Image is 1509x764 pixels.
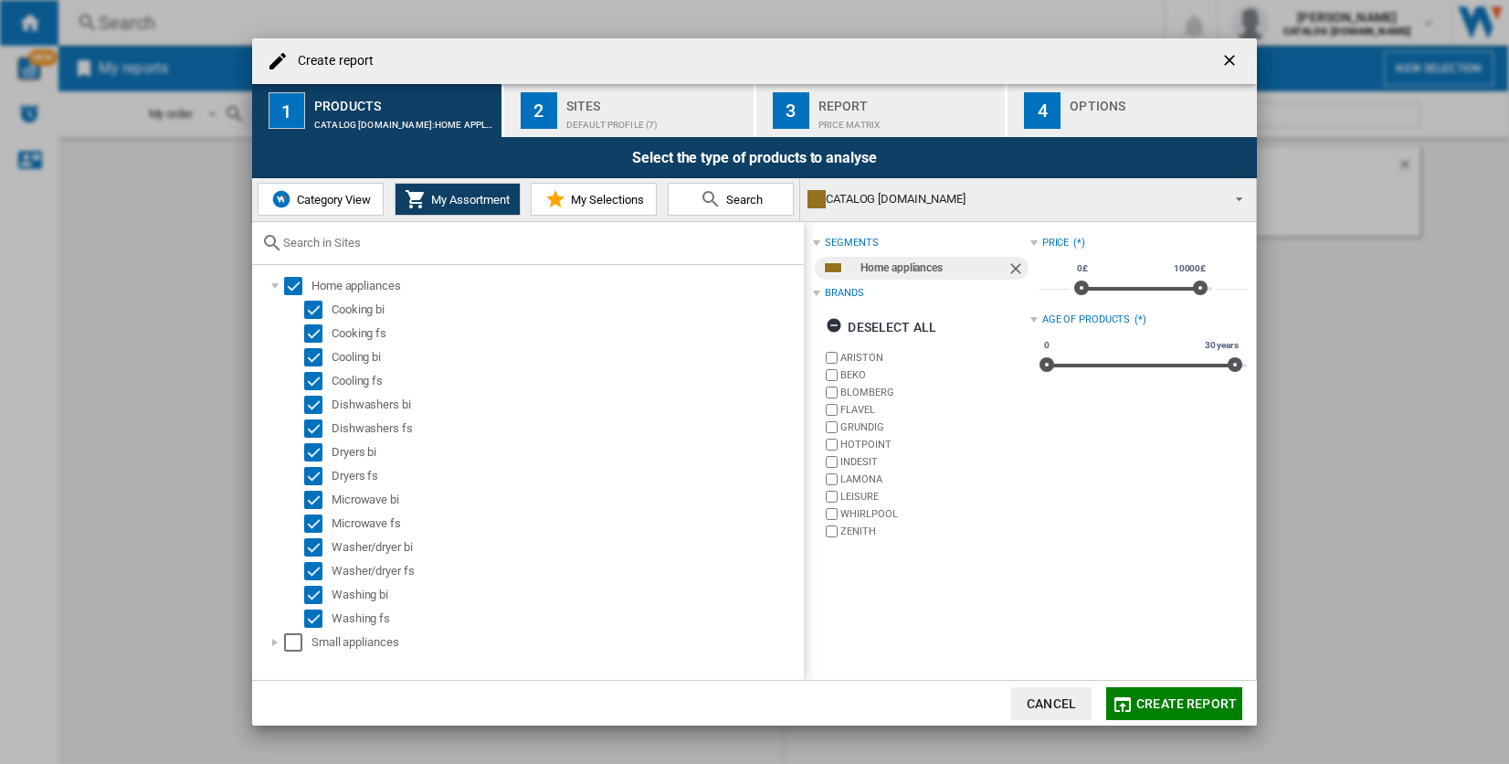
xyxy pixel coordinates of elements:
[1041,338,1052,353] span: 0
[332,491,801,509] div: Microwave bi
[304,491,332,509] md-checkbox: Select
[840,420,1029,434] label: GRUNDIG
[840,490,1029,504] label: LEISURE
[332,586,801,604] div: Washing bi
[840,455,1029,469] label: INDESIT
[304,610,332,628] md-checkbox: Select
[332,610,801,628] div: Washing fs
[311,277,801,295] div: Home appliances
[1070,91,1250,111] div: Options
[826,352,838,364] input: brand.name
[1106,687,1242,720] button: Create report
[284,633,311,652] md-checkbox: Select
[521,92,557,129] div: 2
[1011,687,1092,720] button: Cancel
[304,467,332,485] md-checkbox: Select
[826,421,838,433] input: brand.name
[860,257,1006,280] div: Home appliances
[826,387,838,398] input: brand.name
[427,193,510,207] span: My Assortment
[332,372,801,390] div: Cooling fs
[826,439,838,451] input: brand.name
[1008,84,1257,137] button: 4 Options
[773,92,809,129] div: 3
[1202,338,1241,353] span: 30 years
[756,84,1008,137] button: 3 Report Price Matrix
[332,538,801,557] div: Washer/dryer bi
[314,91,494,111] div: Products
[304,443,332,462] md-checkbox: Select
[1220,51,1242,73] ng-md-icon: getI18NText('BUTTONS.CLOSE_DIALOG')
[304,562,332,580] md-checkbox: Select
[1042,313,1131,327] div: Age of products
[818,91,998,111] div: Report
[270,188,292,210] img: wiser-icon-blue.png
[332,515,801,533] div: Microwave fs
[258,183,384,216] button: Category View
[269,92,305,129] div: 1
[332,443,801,462] div: Dryers bi
[722,193,763,207] span: Search
[332,324,801,343] div: Cooking fs
[332,348,801,366] div: Cooling bi
[840,403,1029,417] label: FLAVEL
[289,52,374,70] h4: Create report
[840,386,1029,399] label: BLOMBERG
[826,473,838,485] input: brand.name
[840,472,1029,486] label: LAMONA
[1007,260,1029,281] ng-md-icon: Remove
[825,236,878,250] div: segments
[1074,261,1091,276] span: 0£
[826,525,838,537] input: brand.name
[826,369,838,381] input: brand.name
[292,193,371,207] span: Category View
[825,286,863,301] div: Brands
[332,419,801,438] div: Dishwashers fs
[826,491,838,503] input: brand.name
[826,456,838,468] input: brand.name
[252,137,1257,178] div: Select the type of products to analyse
[395,183,521,216] button: My Assortment
[304,419,332,438] md-checkbox: Select
[1171,261,1208,276] span: 10000£
[504,84,755,137] button: 2 Sites Default profile (7)
[314,111,494,130] div: CATALOG [DOMAIN_NAME]:Home appliances
[807,186,1219,212] div: CATALOG [DOMAIN_NAME]
[1136,696,1237,711] span: Create report
[304,538,332,557] md-checkbox: Select
[304,348,332,366] md-checkbox: Select
[840,507,1029,521] label: WHIRLPOOL
[826,404,838,416] input: brand.name
[252,84,503,137] button: 1 Products CATALOG [DOMAIN_NAME]:Home appliances
[304,515,332,533] md-checkbox: Select
[566,111,746,130] div: Default profile (7)
[840,368,1029,382] label: BEKO
[840,438,1029,451] label: HOTPOINT
[1024,92,1061,129] div: 4
[284,277,311,295] md-checkbox: Select
[304,372,332,390] md-checkbox: Select
[332,467,801,485] div: Dryers fs
[304,301,332,319] md-checkbox: Select
[304,324,332,343] md-checkbox: Select
[332,301,801,319] div: Cooking bi
[826,508,838,520] input: brand.name
[566,193,644,207] span: My Selections
[283,236,795,249] input: Search in Sites
[820,311,942,344] button: Deselect all
[566,91,746,111] div: Sites
[304,586,332,604] md-checkbox: Select
[818,111,998,130] div: Price Matrix
[1042,236,1070,250] div: Price
[311,633,801,652] div: Small appliances
[332,396,801,414] div: Dishwashers bi
[826,311,936,344] div: Deselect all
[668,183,794,216] button: Search
[840,525,1029,538] label: ZENITH
[304,396,332,414] md-checkbox: Select
[840,351,1029,365] label: ARISTON
[332,562,801,580] div: Washer/dryer fs
[1213,43,1250,80] button: getI18NText('BUTTONS.CLOSE_DIALOG')
[531,183,657,216] button: My Selections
